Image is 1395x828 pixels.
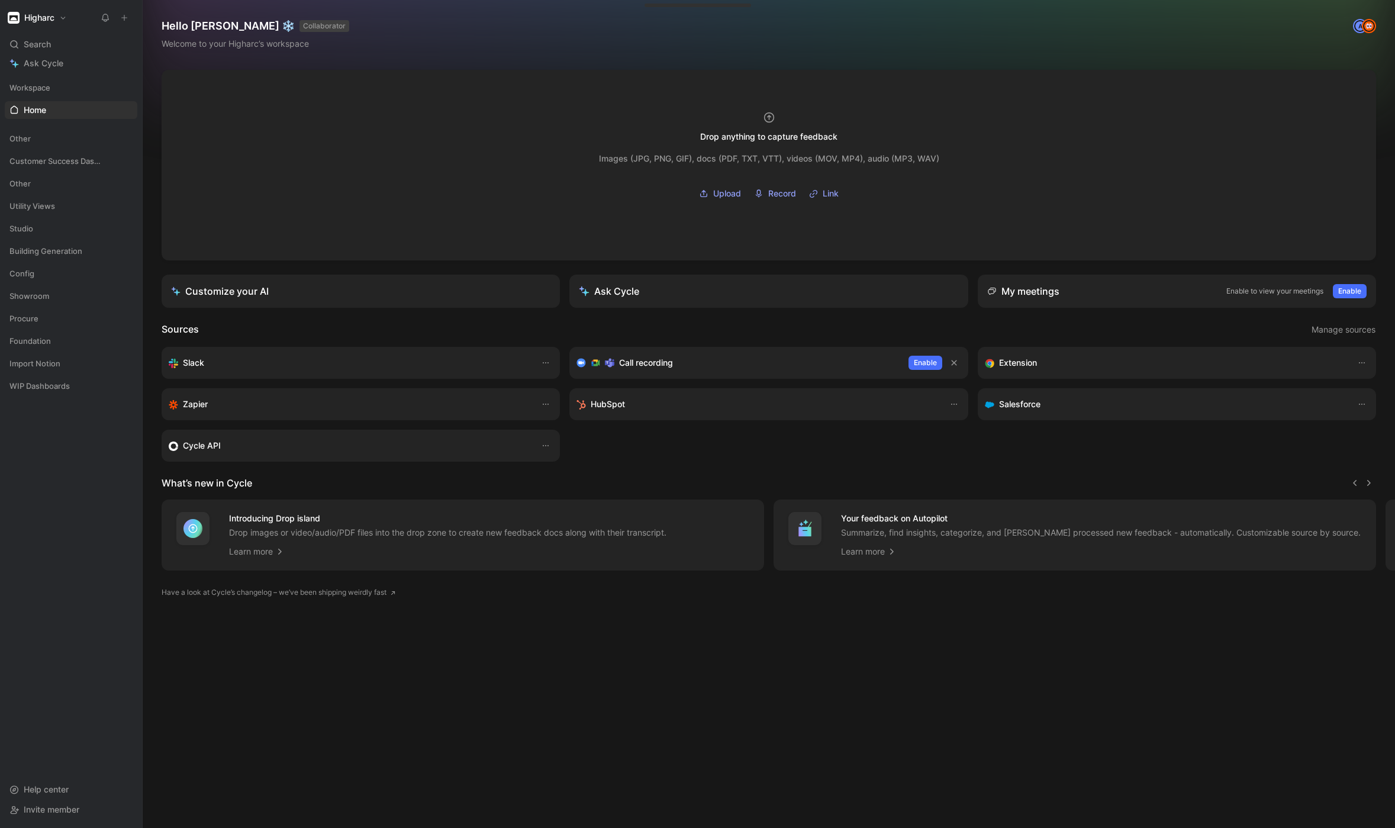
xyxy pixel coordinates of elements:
[24,56,63,70] span: Ask Cycle
[162,37,349,51] div: Welcome to your Higharc’s workspace
[5,152,137,173] div: Customer Success Dashboards
[599,152,939,166] div: Images (JPG, PNG, GIF), docs (PDF, TXT, VTT), videos (MOV, MP4), audio (MP3, WAV)
[9,335,51,347] span: Foundation
[5,801,137,819] div: Invite member
[1354,20,1366,32] div: A
[841,527,1361,539] p: Summarize, find insights, categorize, and [PERSON_NAME] processed new feedback - automatically. C...
[5,287,137,308] div: Showroom
[169,397,529,411] div: Capture feedback from thousands of sources with Zapier (survey results, recordings, sheets, etc).
[823,186,839,201] span: Link
[162,19,349,33] h1: Hello [PERSON_NAME] ❄️
[1363,20,1375,32] img: avatar
[987,284,1059,298] div: My meetings
[1226,285,1323,297] p: Enable to view your meetings
[5,130,137,151] div: Other
[9,245,82,257] span: Building Generation
[5,377,137,398] div: WIP Dashboards
[5,242,137,260] div: Building Generation
[5,242,137,263] div: Building Generation
[569,275,968,308] button: Ask Cycle
[5,355,137,376] div: Import Notion
[5,54,137,72] a: Ask Cycle
[24,12,54,23] h1: Higharc
[695,185,745,202] label: Upload
[162,587,396,598] a: Have a look at Cycle’s changelog – we’ve been shipping weirdly fast
[9,200,55,212] span: Utility Views
[9,290,49,302] span: Showroom
[183,439,221,453] h3: Cycle API
[8,12,20,24] img: Higharc
[5,332,137,353] div: Foundation
[229,511,666,526] h4: Introducing Drop island
[5,220,137,237] div: Studio
[229,545,285,559] a: Learn more
[1312,323,1375,337] span: Manage sources
[9,268,34,279] span: Config
[5,175,137,192] div: Other
[619,356,673,370] h3: Call recording
[591,397,625,411] h3: HubSpot
[1333,284,1367,298] button: Enable
[162,275,560,308] a: Customize your AI
[169,356,529,370] div: Sync your customers, send feedback and get updates in Slack
[5,355,137,372] div: Import Notion
[5,310,137,331] div: Procure
[5,265,137,286] div: Config
[841,511,1361,526] h4: Your feedback on Autopilot
[579,284,639,298] div: Ask Cycle
[24,804,79,814] span: Invite member
[9,178,31,189] span: Other
[5,220,137,241] div: Studio
[5,79,137,96] div: Workspace
[576,356,898,370] div: Record & transcribe meetings from Zoom, Meet & Teams.
[9,357,60,369] span: Import Notion
[9,82,50,94] span: Workspace
[162,322,199,337] h2: Sources
[5,152,137,170] div: Customer Success Dashboards
[5,332,137,350] div: Foundation
[24,784,69,794] span: Help center
[5,175,137,196] div: Other
[999,356,1037,370] h3: Extension
[9,312,38,324] span: Procure
[9,223,33,234] span: Studio
[183,356,204,370] h3: Slack
[700,130,837,144] div: Drop anything to capture feedback
[5,377,137,395] div: WIP Dashboards
[5,197,137,218] div: Utility Views
[171,284,269,298] div: Customize your AI
[1311,322,1376,337] button: Manage sources
[805,185,843,202] button: Link
[183,397,208,411] h3: Zapier
[985,356,1345,370] div: Capture feedback from anywhere on the web
[5,101,137,119] a: Home
[750,185,800,202] button: Record
[24,104,46,116] span: Home
[5,287,137,305] div: Showroom
[5,36,137,53] div: Search
[5,197,137,215] div: Utility Views
[768,186,796,201] span: Record
[1338,285,1361,297] span: Enable
[9,133,31,144] span: Other
[299,20,349,32] button: COLLABORATOR
[841,545,897,559] a: Learn more
[229,527,666,539] p: Drop images or video/audio/PDF files into the drop zone to create new feedback docs along with th...
[169,439,529,453] div: Sync customers & send feedback from custom sources. Get inspired by our favorite use case
[5,310,137,327] div: Procure
[9,155,104,167] span: Customer Success Dashboards
[5,781,137,798] div: Help center
[5,130,137,147] div: Other
[162,476,252,490] h2: What’s new in Cycle
[914,357,937,369] span: Enable
[5,9,70,26] button: HigharcHigharc
[908,356,942,370] button: Enable
[9,380,70,392] span: WIP Dashboards
[24,37,51,51] span: Search
[999,397,1040,411] h3: Salesforce
[5,265,137,282] div: Config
